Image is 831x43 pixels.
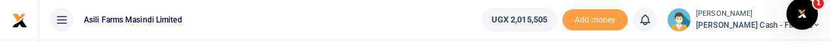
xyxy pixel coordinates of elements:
[667,8,691,32] img: profile-user
[12,13,28,28] img: logo-small
[562,14,628,24] a: Add money
[476,8,562,32] li: Wallet ballance
[492,13,547,26] span: UGX 2,015,505
[696,19,821,31] span: [PERSON_NAME] Cash - Finance
[12,15,28,24] a: logo-small logo-large logo-large
[667,8,821,32] a: profile-user [PERSON_NAME] [PERSON_NAME] Cash - Finance
[79,14,187,26] span: Asili Farms Masindi Limited
[562,9,628,31] span: Add money
[562,9,628,31] li: Toup your wallet
[482,8,557,32] a: UGX 2,015,505
[696,9,821,20] small: [PERSON_NAME]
